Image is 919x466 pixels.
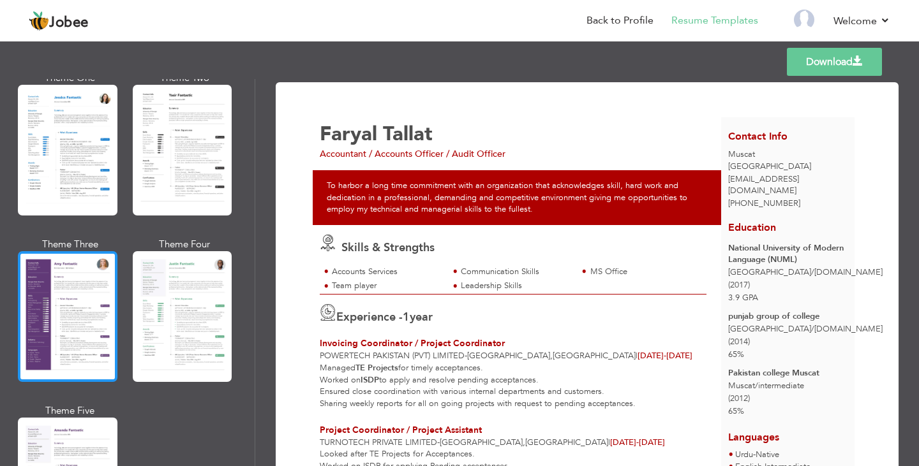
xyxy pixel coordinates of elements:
[341,240,435,256] span: Skills & Strengths
[320,148,505,160] span: Accountant / Accounts Officer / Audit Officer
[728,349,744,360] span: 65%
[553,350,636,361] span: [GEOGRAPHIC_DATA]
[728,310,848,323] div: punjab group of college
[638,350,666,361] span: [DATE]
[755,380,758,391] span: /
[811,323,814,335] span: /
[29,11,49,31] img: jobee.io
[811,266,814,278] span: /
[728,421,779,445] span: Languages
[461,280,570,292] div: Leadership Skills
[320,437,437,448] span: Turnotech Private Limited
[461,266,570,278] div: Communication Skills
[728,198,800,209] span: [PHONE_NUMBER]
[610,437,665,448] span: [DATE]
[20,404,120,418] div: Theme Five
[320,350,465,361] span: Powertech Pakistan (Pvt) Limited
[361,374,379,386] strong: ISDP
[671,13,758,28] a: Resume Templates
[728,161,811,172] span: [GEOGRAPHIC_DATA]
[787,48,882,76] a: Download
[523,437,525,448] span: ,
[728,221,776,235] span: Education
[728,405,744,417] span: 65%
[728,266,883,278] span: [GEOGRAPHIC_DATA] [DOMAIN_NAME]
[728,279,750,291] span: (2017)
[465,350,467,361] span: -
[383,120,433,147] span: Tallat
[735,449,779,462] li: Native
[728,393,750,404] span: (2012)
[467,350,550,361] span: [GEOGRAPHIC_DATA]
[313,170,728,225] div: To harbor a long time commitment with an organization that acknowledges skill, hard work and dedi...
[355,362,398,374] strong: TE Projects
[728,380,804,391] span: Muscat intermediate
[728,173,799,197] span: [EMAIL_ADDRESS][DOMAIN_NAME]
[608,437,610,448] span: |
[590,266,699,278] div: MS Office
[636,437,639,448] span: -
[728,323,883,335] span: [GEOGRAPHIC_DATA] [DOMAIN_NAME]
[320,120,377,147] span: Faryal
[753,449,756,460] span: -
[437,437,440,448] span: -
[320,337,505,349] span: Invoicing Coordinator / Project Coordinator
[728,367,848,379] div: Pakistan college Muscat
[332,280,441,292] div: Team player
[728,129,788,143] span: Contact Info
[550,350,553,361] span: ,
[610,437,639,448] span: [DATE]
[833,13,890,29] a: Welcome
[403,309,433,326] label: year
[20,238,120,251] div: Theme Three
[525,437,608,448] span: [GEOGRAPHIC_DATA]
[135,238,235,251] div: Theme Four
[794,10,814,30] img: Profile Img
[728,292,758,303] span: 3.9 GPA
[636,350,638,361] span: |
[49,16,89,30] span: Jobee
[440,437,523,448] span: [GEOGRAPHIC_DATA]
[403,309,410,325] span: 1
[735,449,753,460] span: Urdu
[587,13,654,28] a: Back to Profile
[29,11,89,31] a: Jobee
[320,424,482,436] span: Project Coordinator / Project Assistant
[728,242,848,266] div: National University of Modern Language (NUML)
[336,309,403,325] span: Experience -
[728,336,750,347] span: (2014)
[664,350,666,361] span: -
[638,350,692,361] span: [DATE]
[728,149,755,160] span: Muscat
[320,362,706,409] p: Managed for timely acceptances. Worked on to apply and resolve pending acceptances. Ensured close...
[332,266,441,278] div: Accounts Services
